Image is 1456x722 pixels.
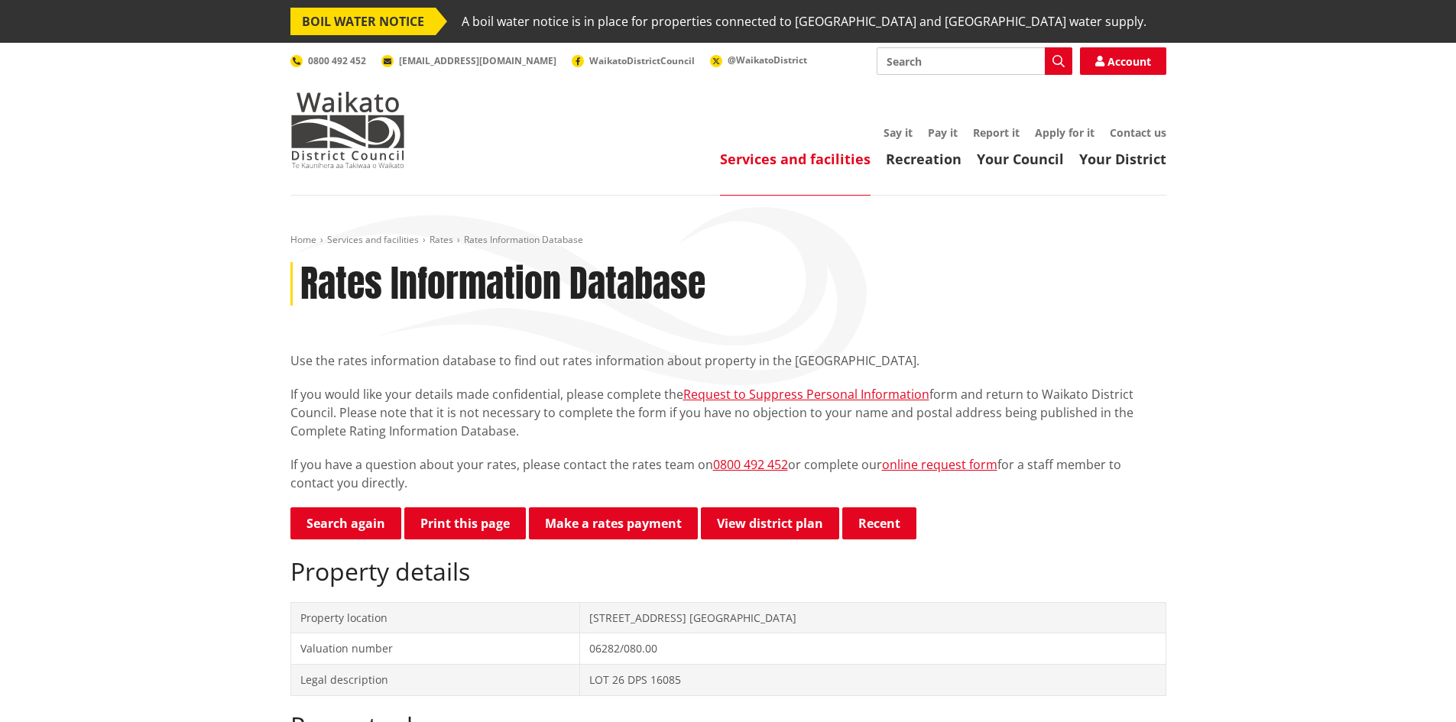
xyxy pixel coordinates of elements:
[977,150,1064,168] a: Your Council
[882,456,997,473] a: online request form
[973,125,1020,140] a: Report it
[589,54,695,67] span: WaikatoDistrictCouncil
[381,54,556,67] a: [EMAIL_ADDRESS][DOMAIN_NAME]
[462,8,1146,35] span: A boil water notice is in place for properties connected to [GEOGRAPHIC_DATA] and [GEOGRAPHIC_DAT...
[290,507,401,539] a: Search again
[290,351,1166,370] p: Use the rates information database to find out rates information about property in the [GEOGRAPHI...
[886,150,961,168] a: Recreation
[290,92,405,168] img: Waikato District Council - Te Kaunihera aa Takiwaa o Waikato
[1035,125,1094,140] a: Apply for it
[290,54,366,67] a: 0800 492 452
[877,47,1072,75] input: Search input
[290,633,579,665] td: Valuation number
[710,53,807,66] a: @WaikatoDistrict
[290,455,1166,492] p: If you have a question about your rates, please contact the rates team on or complete our for a s...
[430,233,453,246] a: Rates
[300,262,705,306] h1: Rates Information Database
[1079,150,1166,168] a: Your District
[683,386,929,403] a: Request to Suppress Personal Information
[701,507,839,539] a: View district plan
[579,633,1166,665] td: 06282/080.00
[928,125,958,140] a: Pay it
[290,8,436,35] span: BOIL WATER NOTICE
[290,233,316,246] a: Home
[399,54,556,67] span: [EMAIL_ADDRESS][DOMAIN_NAME]
[464,233,583,246] span: Rates Information Database
[842,507,916,539] button: Recent
[327,233,419,246] a: Services and facilities
[290,234,1166,247] nav: breadcrumb
[290,385,1166,440] p: If you would like your details made confidential, please complete the form and return to Waikato ...
[728,53,807,66] span: @WaikatoDistrict
[290,602,579,633] td: Property location
[290,664,579,695] td: Legal description
[404,507,526,539] button: Print this page
[884,125,913,140] a: Say it
[720,150,871,168] a: Services and facilities
[1110,125,1166,140] a: Contact us
[529,507,698,539] a: Make a rates payment
[579,602,1166,633] td: [STREET_ADDRESS] [GEOGRAPHIC_DATA]
[308,54,366,67] span: 0800 492 452
[572,54,695,67] a: WaikatoDistrictCouncil
[713,456,788,473] a: 0800 492 452
[1080,47,1166,75] a: Account
[579,664,1166,695] td: LOT 26 DPS 16085
[290,557,1166,586] h2: Property details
